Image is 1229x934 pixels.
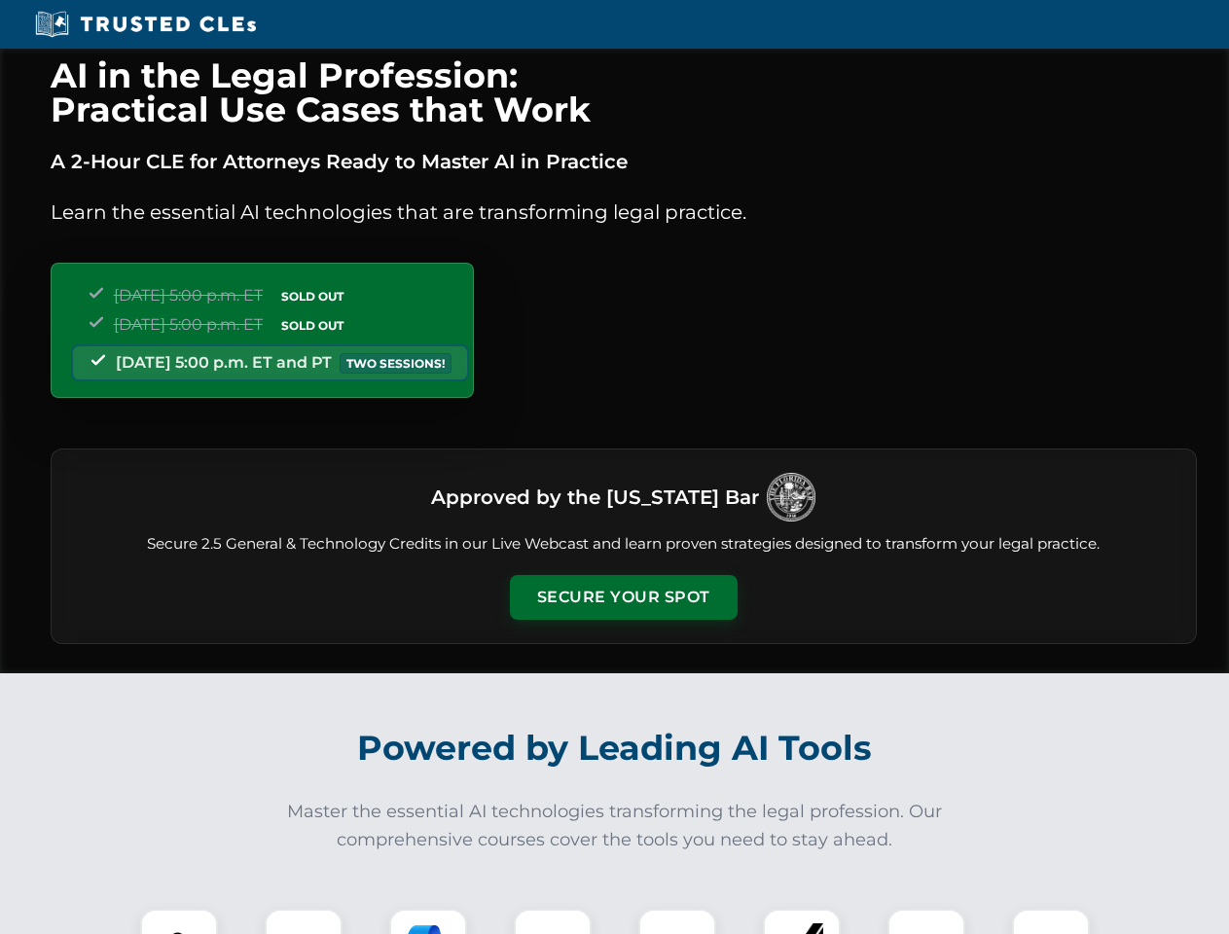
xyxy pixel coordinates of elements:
span: SOLD OUT [274,315,350,336]
span: [DATE] 5:00 p.m. ET [114,286,263,305]
img: Logo [767,473,815,521]
span: SOLD OUT [274,286,350,306]
button: Secure Your Spot [510,575,738,620]
p: A 2-Hour CLE for Attorneys Ready to Master AI in Practice [51,146,1197,177]
p: Master the essential AI technologies transforming the legal profession. Our comprehensive courses... [274,798,956,854]
img: Trusted CLEs [29,10,262,39]
h1: AI in the Legal Profession: Practical Use Cases that Work [51,58,1197,126]
h3: Approved by the [US_STATE] Bar [431,480,759,515]
p: Secure 2.5 General & Technology Credits in our Live Webcast and learn proven strategies designed ... [75,533,1173,556]
span: [DATE] 5:00 p.m. ET [114,315,263,334]
p: Learn the essential AI technologies that are transforming legal practice. [51,197,1197,228]
h2: Powered by Leading AI Tools [76,714,1154,782]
